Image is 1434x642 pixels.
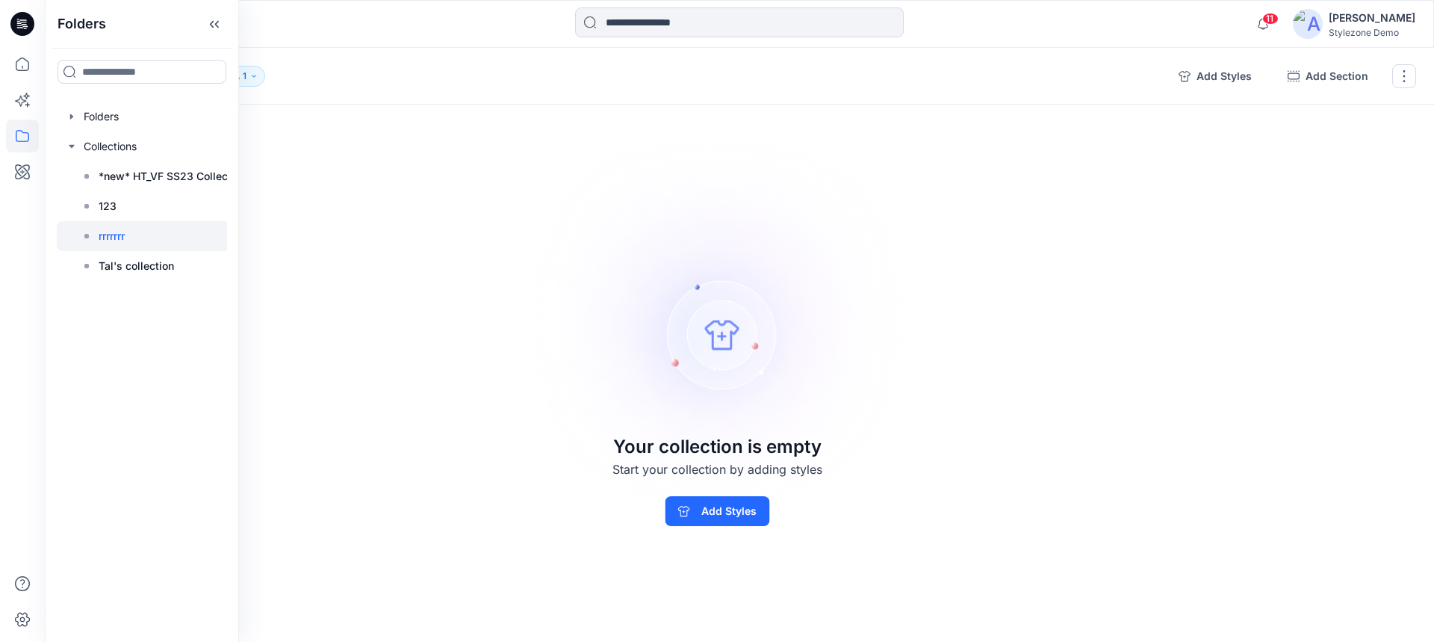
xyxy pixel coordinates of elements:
[1293,9,1323,39] img: avatar
[99,257,174,275] p: Tal's collection
[1329,9,1415,27] div: [PERSON_NAME]
[224,66,265,87] button: 1
[612,460,822,478] p: Start your collection by adding styles
[99,167,246,185] p: *new* HT_VF SS23 Collection
[665,496,769,526] button: Add Styles
[1167,64,1264,88] button: Add Styles
[1262,13,1279,25] span: 11
[1276,64,1380,88] button: Add Section
[1329,27,1415,38] div: Stylezone Demo
[509,113,926,530] img: empty collection
[99,227,125,245] p: rrrrrrr
[99,197,117,215] p: 123
[613,433,822,460] p: Your collection is empty
[243,68,246,84] p: 1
